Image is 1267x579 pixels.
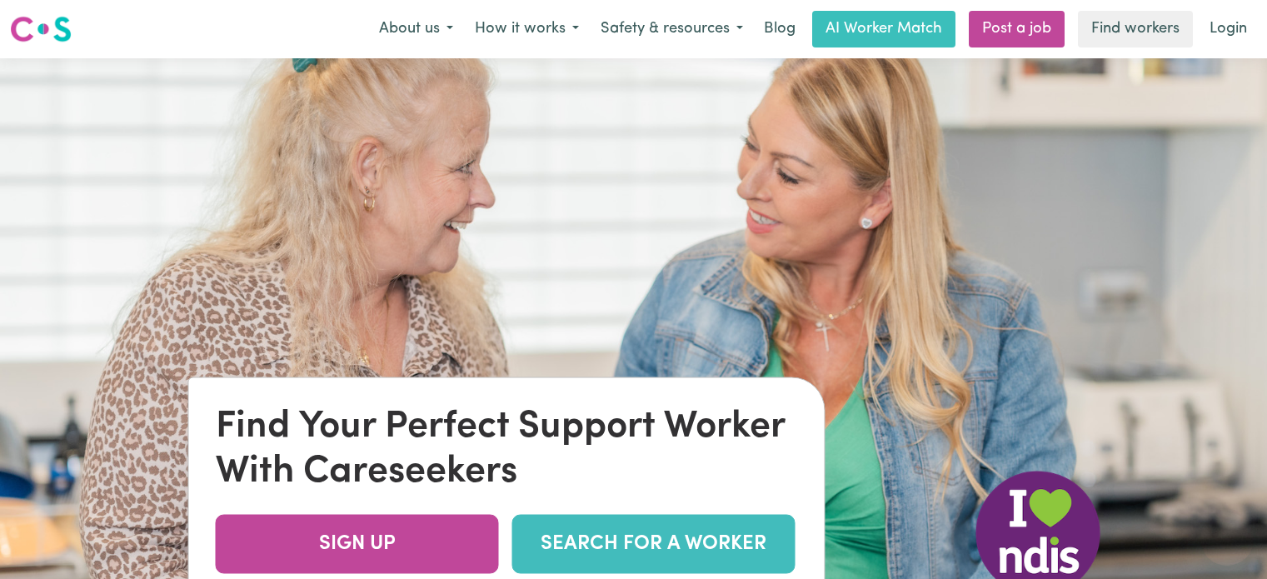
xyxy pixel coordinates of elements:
[216,405,798,495] div: Find Your Perfect Support Worker With Careseekers
[1114,472,1147,506] iframe: Close message
[512,515,796,574] a: SEARCH FOR A WORKER
[368,12,464,47] button: About us
[10,10,72,48] a: Careseekers logo
[812,11,955,47] a: AI Worker Match
[1078,11,1193,47] a: Find workers
[464,12,590,47] button: How it works
[969,11,1065,47] a: Post a job
[1200,11,1257,47] a: Login
[1200,512,1254,566] iframe: Button to launch messaging window
[590,12,754,47] button: Safety & resources
[754,11,806,47] a: Blog
[216,515,499,574] a: SIGN UP
[10,14,72,44] img: Careseekers logo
